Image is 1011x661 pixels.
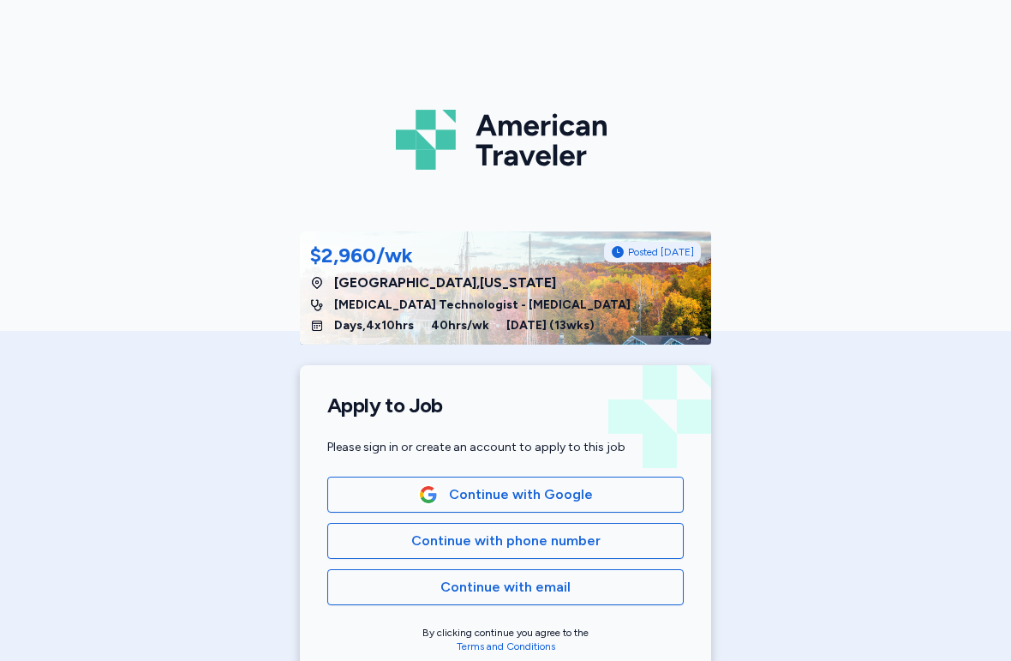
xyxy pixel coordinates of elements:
span: [MEDICAL_DATA] Technologist - [MEDICAL_DATA] [334,297,631,314]
button: Google LogoContinue with Google [327,477,684,513]
div: $2,960/wk [310,242,413,269]
img: Google Logo [419,485,438,504]
div: Please sign in or create an account to apply to this job [327,439,684,456]
span: 40 hrs/wk [431,317,489,334]
span: Continue with phone number [411,531,601,551]
button: Continue with email [327,569,684,605]
span: Days , 4 x 10 hrs [334,317,414,334]
button: Continue with phone number [327,523,684,559]
span: [GEOGRAPHIC_DATA] , [US_STATE] [334,273,556,293]
span: Posted [DATE] [628,245,694,259]
h1: Apply to Job [327,393,684,418]
span: Continue with Google [449,484,593,505]
span: Continue with email [440,577,571,598]
div: By clicking continue you agree to the [327,626,684,653]
a: Terms and Conditions [457,640,555,652]
span: [DATE] ( 13 wks) [506,317,595,334]
img: Logo [396,103,615,177]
